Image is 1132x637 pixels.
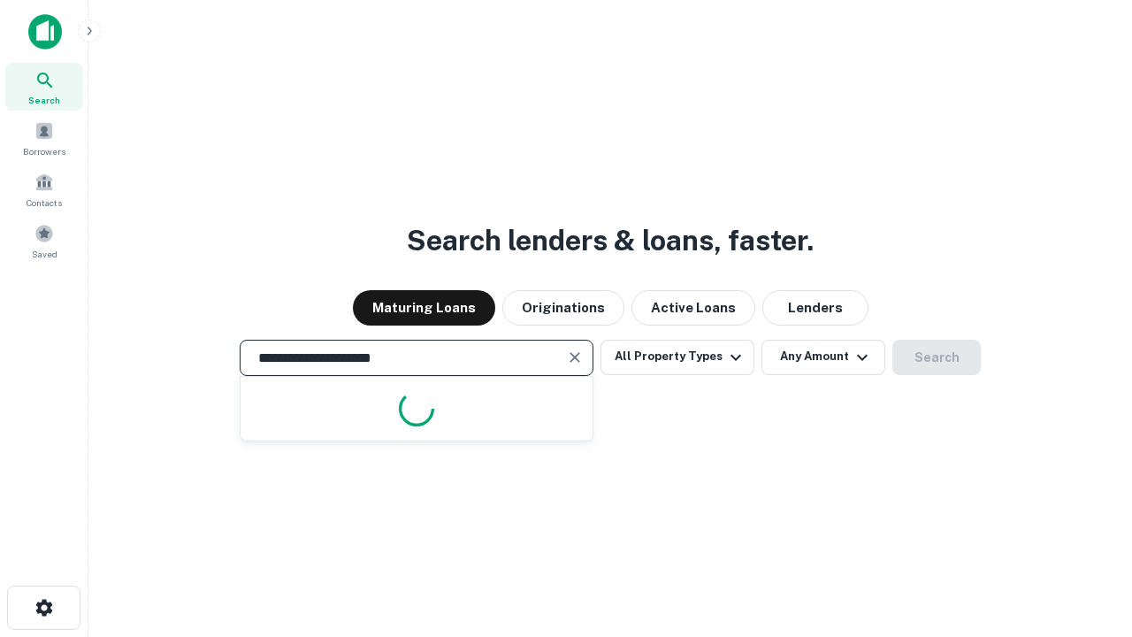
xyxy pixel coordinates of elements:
[27,196,62,210] span: Contacts
[5,217,83,265] a: Saved
[32,247,57,261] span: Saved
[1044,495,1132,580] iframe: Chat Widget
[23,144,65,158] span: Borrowers
[353,290,495,326] button: Maturing Loans
[761,340,885,375] button: Any Amount
[5,114,83,162] a: Borrowers
[502,290,624,326] button: Originations
[600,340,754,375] button: All Property Types
[631,290,755,326] button: Active Loans
[5,63,83,111] a: Search
[407,219,814,262] h3: Search lenders & loans, faster.
[5,165,83,213] a: Contacts
[562,345,587,370] button: Clear
[28,93,60,107] span: Search
[28,14,62,50] img: capitalize-icon.png
[762,290,868,326] button: Lenders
